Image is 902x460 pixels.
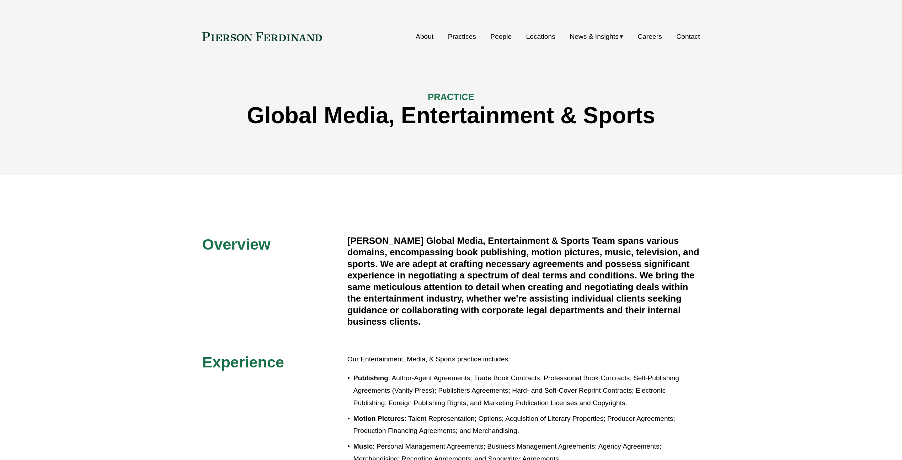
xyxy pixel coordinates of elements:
[353,443,373,450] strong: Music
[353,413,700,437] p: : Talent Representation; Options; Acquisition of Literary Properties; Producer Agreements; Produc...
[526,30,555,43] a: Locations
[638,30,662,43] a: Careers
[202,354,284,371] span: Experience
[676,30,700,43] a: Contact
[202,103,700,129] h1: Global Media, Entertainment & Sports
[347,235,700,328] h4: [PERSON_NAME] Global Media, Entertainment & Sports Team spans various domains, encompassing book ...
[347,353,700,366] p: Our Entertainment, Media, & Sports practice includes:
[490,30,512,43] a: People
[202,236,271,253] span: Overview
[570,31,619,43] span: News & Insights
[428,92,474,102] span: PRACTICE
[570,30,623,43] a: folder dropdown
[353,372,700,409] p: : Author-Agent Agreements; Trade Book Contracts; Professional Book Contracts; Self-Publishing Agr...
[416,30,433,43] a: About
[353,374,388,382] strong: Publishing
[353,415,405,422] strong: Motion Pictures
[448,30,476,43] a: Practices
